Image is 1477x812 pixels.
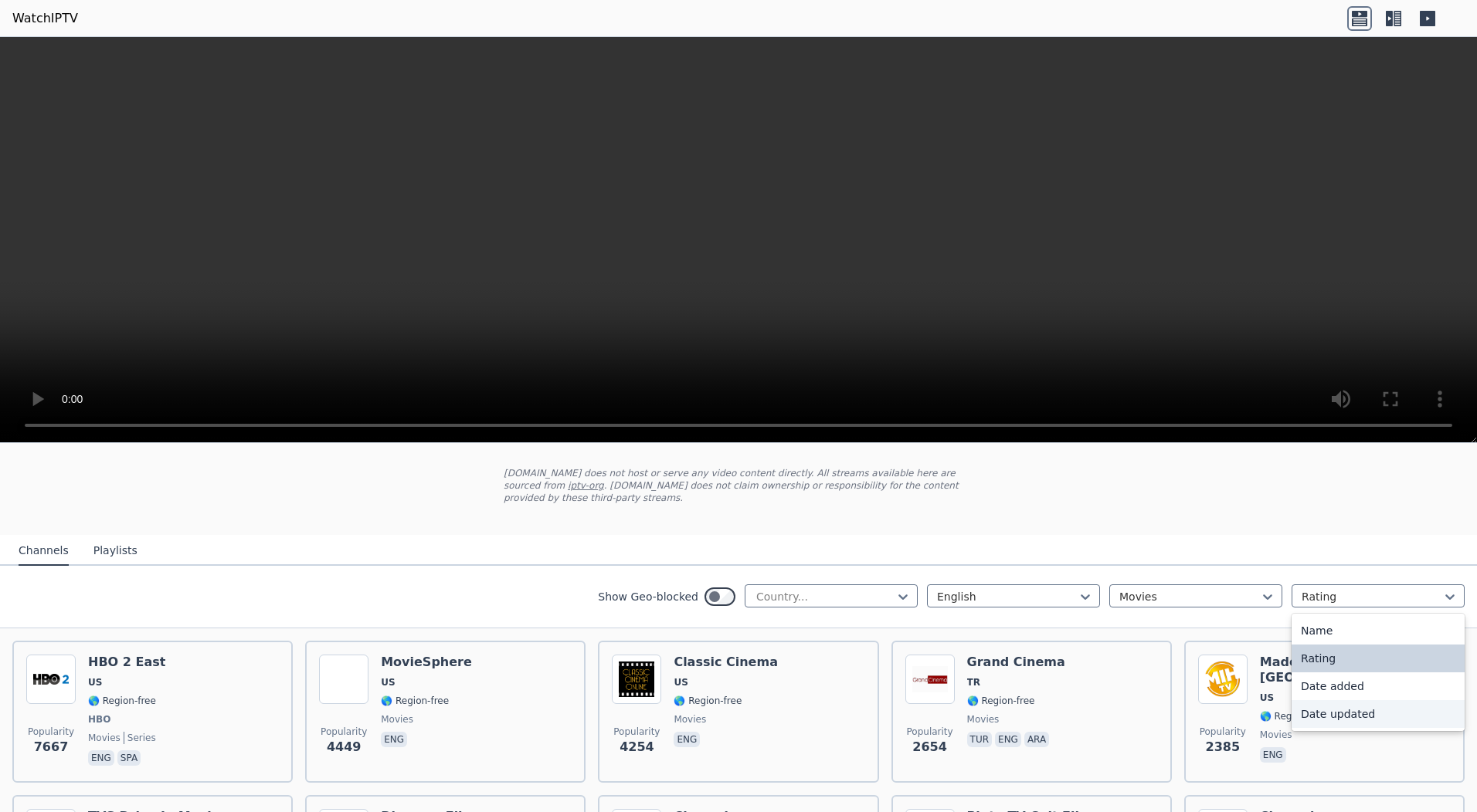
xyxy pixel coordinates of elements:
[88,655,165,670] h6: HBO 2 East
[1198,655,1248,704] img: Made In Hollywood
[674,695,742,707] span: 🌎 Region-free
[1260,729,1292,741] span: movies
[26,655,76,704] img: HBO 2 East
[34,738,69,756] span: 7667
[321,726,367,738] span: Popularity
[1260,747,1286,763] p: eng
[117,750,141,766] p: spa
[88,750,114,766] p: eng
[995,732,1021,747] p: eng
[967,655,1065,670] h6: Grand Cinema
[1260,710,1328,722] span: 🌎 Region-free
[28,726,74,738] span: Popularity
[88,695,156,707] span: 🌎 Region-free
[620,738,654,756] span: 4254
[12,9,78,28] a: WatchIPTV
[88,676,102,689] span: US
[967,676,980,689] span: TR
[381,732,407,747] p: eng
[912,738,947,756] span: 2654
[327,738,362,756] span: 4449
[124,732,156,744] span: series
[674,676,688,689] span: US
[1200,726,1246,738] span: Popularity
[1292,700,1465,728] div: Date updated
[905,655,955,704] img: Grand Cinema
[19,536,69,566] button: Channels
[1292,672,1465,700] div: Date added
[568,480,604,491] a: iptv-org
[319,655,368,704] img: MovieSphere
[93,536,138,566] button: Playlists
[1260,655,1451,685] h6: Made In [GEOGRAPHIC_DATA]
[1024,732,1049,747] p: ara
[674,732,700,747] p: eng
[1292,645,1465,672] div: Rating
[381,713,413,726] span: movies
[381,655,472,670] h6: MovieSphere
[967,732,992,747] p: tur
[1292,617,1465,645] div: Name
[674,713,706,726] span: movies
[88,732,121,744] span: movies
[1206,738,1241,756] span: 2385
[967,713,1000,726] span: movies
[504,467,973,504] p: [DOMAIN_NAME] does not host or serve any video content directly. All streams available here are s...
[381,695,449,707] span: 🌎 Region-free
[613,726,660,738] span: Popularity
[674,655,778,670] h6: Classic Cinema
[1260,692,1274,704] span: US
[612,655,661,704] img: Classic Cinema
[967,695,1035,707] span: 🌎 Region-free
[88,713,110,726] span: HBO
[381,676,395,689] span: US
[907,726,953,738] span: Popularity
[598,589,698,604] label: Show Geo-blocked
